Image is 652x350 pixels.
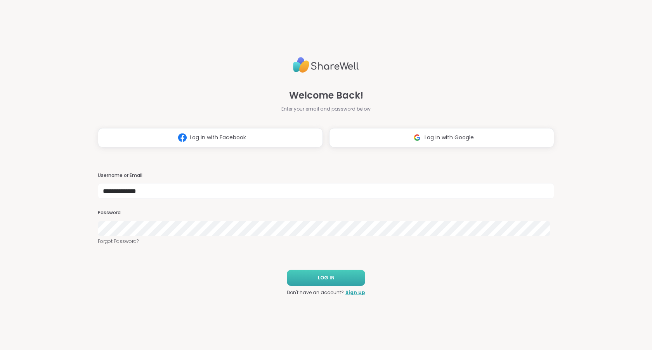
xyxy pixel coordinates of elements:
[293,54,359,76] img: ShareWell Logo
[410,130,425,145] img: ShareWell Logomark
[175,130,190,145] img: ShareWell Logomark
[318,274,335,281] span: LOG IN
[329,128,554,147] button: Log in with Google
[98,238,554,245] a: Forgot Password?
[287,289,344,296] span: Don't have an account?
[190,133,246,142] span: Log in with Facebook
[425,133,474,142] span: Log in with Google
[98,128,323,147] button: Log in with Facebook
[289,88,363,102] span: Welcome Back!
[287,270,365,286] button: LOG IN
[345,289,365,296] a: Sign up
[98,172,554,179] h3: Username or Email
[98,210,554,216] h3: Password
[281,106,371,113] span: Enter your email and password below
